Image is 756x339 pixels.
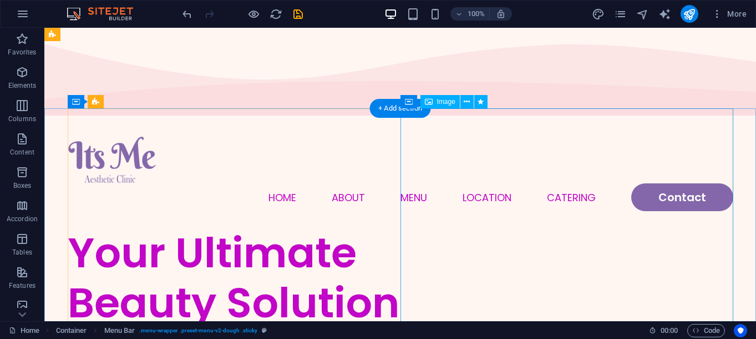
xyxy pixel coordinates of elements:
[291,7,305,21] button: save
[687,324,725,337] button: Code
[9,281,35,290] p: Features
[661,324,678,337] span: 00 00
[56,324,267,337] nav: breadcrumb
[712,8,747,19] span: More
[64,7,147,21] img: Editor Logo
[13,181,32,190] p: Boxes
[649,324,678,337] h6: Session time
[139,324,257,337] span: . menu-wrapper .preset-menu-v2-dough .sticky
[658,7,672,21] button: text_generator
[692,324,720,337] span: Code
[8,48,36,57] p: Favorites
[614,7,627,21] button: pages
[10,148,34,157] p: Content
[369,99,431,118] div: + Add section
[496,9,506,19] i: On resize automatically adjust zoom level to fit chosen device.
[450,7,490,21] button: 100%
[180,7,194,21] button: undo
[681,5,698,23] button: publish
[636,8,649,21] i: Navigator
[104,324,135,337] span: Click to select. Double-click to edit
[636,7,650,21] button: navigator
[592,8,605,21] i: Design (Ctrl+Alt+Y)
[8,81,37,90] p: Elements
[7,215,38,223] p: Accordion
[734,324,747,337] button: Usercentrics
[707,5,751,23] button: More
[181,8,194,21] i: Undo: Change image (Ctrl+Z)
[9,324,39,337] a: Click to cancel selection. Double-click to open Pages
[56,324,87,337] span: Click to select. Double-click to edit
[614,8,627,21] i: Pages (Ctrl+Alt+S)
[668,326,670,335] span: :
[592,7,605,21] button: design
[8,114,36,123] p: Columns
[467,7,485,21] h6: 100%
[658,8,671,21] i: AI Writer
[269,7,282,21] button: reload
[437,98,455,105] span: Image
[12,248,32,257] p: Tables
[292,8,305,21] i: Save (Ctrl+S)
[262,327,267,333] i: This element is a customizable preset
[683,8,696,21] i: Publish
